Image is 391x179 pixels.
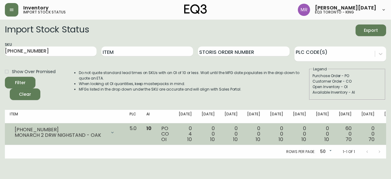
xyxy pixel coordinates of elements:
div: 0 0 [316,126,329,142]
div: 50 [318,147,333,157]
span: 10 [210,136,215,143]
th: PLC [125,110,141,123]
div: Open Inventory - OI [312,84,382,90]
div: [PHONE_NUMBER]MONARCH 2 DRW NIGHSTAND - OAK [10,126,120,139]
th: [DATE] [311,110,334,123]
div: 0 0 [361,126,375,142]
button: Filter [5,77,35,88]
div: Customer Order - CO [312,79,382,84]
legend: Legend [312,66,327,72]
span: 10 [187,136,192,143]
th: [DATE] [174,110,197,123]
td: 5.0 [125,123,141,145]
div: PO CO [161,126,169,142]
h5: import stock status [23,10,66,14]
span: OI [161,136,166,143]
div: Available Inventory - AI [312,90,382,95]
span: [PERSON_NAME][DATE] [315,6,376,10]
img: logo [184,4,207,14]
span: 10 [301,136,306,143]
th: [DATE] [197,110,220,123]
li: MFGs listed in the drop down under the SKU are accurate and will align with Sales Portal. [79,87,309,92]
button: Export [356,24,386,36]
th: [DATE] [334,110,357,123]
span: 70 [368,136,375,143]
span: 10 [279,136,283,143]
span: 10 [324,136,329,143]
span: Show Over Promised [12,69,56,75]
img: 433a7fc21d7050a523c0a08e44de74d9 [298,4,310,16]
div: Purchase Order - PO [312,73,382,79]
span: Inventory [23,6,49,10]
p: Rows per page: [286,149,315,155]
th: [DATE] [242,110,265,123]
div: 0 0 [270,126,283,142]
span: 10 [146,125,152,132]
div: 0 0 [225,126,238,142]
li: When looking at OI quantities, keep masterpacks in mind. [79,81,309,87]
th: Item [5,110,125,123]
div: 0 0 [247,126,260,142]
th: [DATE] [288,110,311,123]
p: 1-1 of 1 [343,149,355,155]
h5: eq3 toronto - king [315,10,354,14]
th: [DATE] [356,110,379,123]
h2: Import Stock Status [5,24,89,36]
li: Do not quote standard lead times on SKUs with an OI of 10 or less. Wait until the MFG date popula... [79,70,309,81]
div: 0 0 [202,126,215,142]
span: 10 [233,136,238,143]
div: 0 0 [293,126,306,142]
th: [DATE] [265,110,288,123]
th: [DATE] [220,110,243,123]
div: MONARCH 2 DRW NIGHSTAND - OAK [15,132,106,138]
th: AI [141,110,156,123]
span: Export [360,27,381,34]
div: 0 4 [179,126,192,142]
span: 10 [256,136,260,143]
button: Clear [10,88,40,100]
span: Clear [15,91,35,98]
div: 60 0 [339,126,352,142]
span: 70 [345,136,352,143]
div: [PHONE_NUMBER] [15,127,106,132]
